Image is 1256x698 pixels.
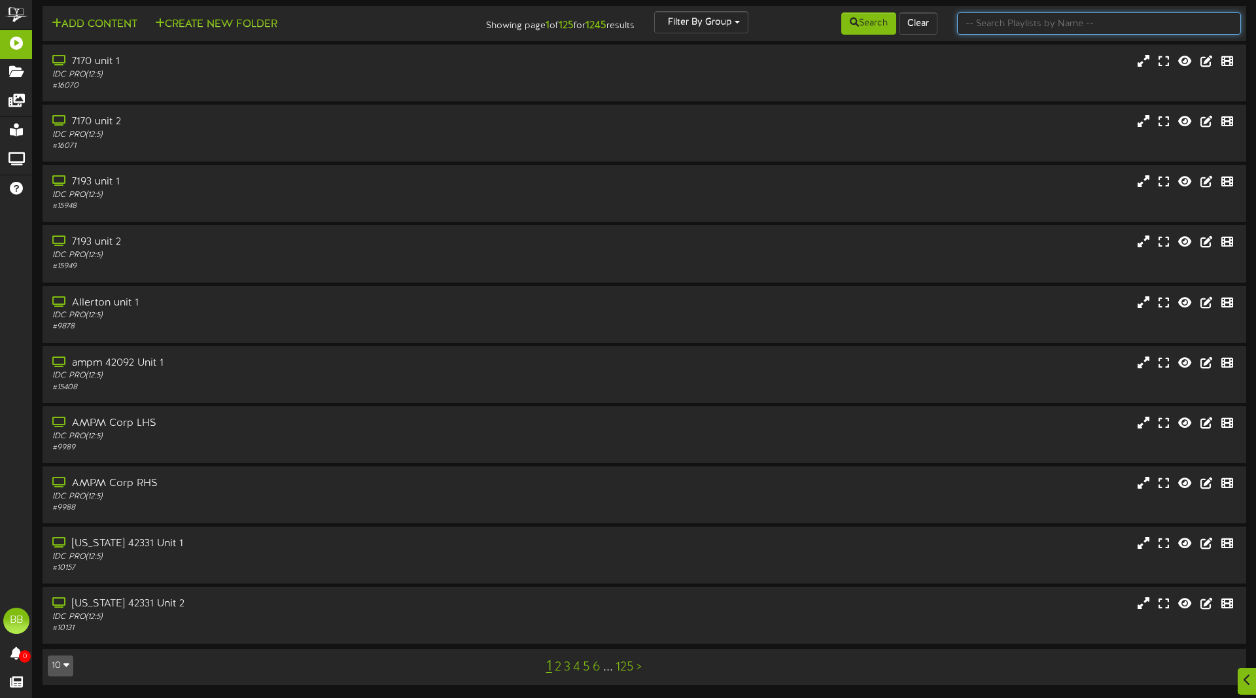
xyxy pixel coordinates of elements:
[637,660,642,674] a: >
[52,442,534,453] div: # 9989
[442,11,644,33] div: Showing page of for results
[52,296,534,311] div: Allerton unit 1
[48,16,141,33] button: Add Content
[52,175,534,190] div: 7193 unit 1
[52,597,534,612] div: [US_STATE] 42331 Unit 2
[546,658,552,675] a: 1
[573,660,580,674] a: 4
[52,141,534,152] div: # 16071
[559,20,574,31] strong: 125
[19,650,31,663] span: 0
[603,660,613,674] a: ...
[52,476,534,491] div: AMPM Corp RHS
[52,250,534,261] div: IDC PRO ( 12:5 )
[52,370,534,381] div: IDC PRO ( 12:5 )
[3,608,29,634] div: BB
[52,130,534,141] div: IDC PRO ( 12:5 )
[616,660,634,674] a: 125
[841,12,896,35] button: Search
[52,356,534,371] div: ampm 42092 Unit 1
[52,261,534,272] div: # 15949
[52,114,534,130] div: 7170 unit 2
[52,551,534,563] div: IDC PRO ( 12:5 )
[52,201,534,212] div: # 15948
[52,491,534,502] div: IDC PRO ( 12:5 )
[48,655,73,676] button: 10
[52,310,534,321] div: IDC PRO ( 12:5 )
[564,660,570,674] a: 3
[151,16,281,33] button: Create New Folder
[52,80,534,92] div: # 16070
[546,20,549,31] strong: 1
[593,660,601,674] a: 6
[52,54,534,69] div: 7170 unit 1
[583,660,590,674] a: 5
[52,623,534,634] div: # 10131
[52,69,534,80] div: IDC PRO ( 12:5 )
[52,235,534,250] div: 7193 unit 2
[52,502,534,514] div: # 9988
[899,12,937,35] button: Clear
[585,20,606,31] strong: 1245
[52,431,534,442] div: IDC PRO ( 12:5 )
[52,536,534,551] div: [US_STATE] 42331 Unit 1
[52,382,534,393] div: # 15408
[52,612,534,623] div: IDC PRO ( 12:5 )
[654,11,748,33] button: Filter By Group
[52,563,534,574] div: # 10157
[52,190,534,201] div: IDC PRO ( 12:5 )
[555,660,561,674] a: 2
[52,321,534,332] div: # 9878
[52,416,534,431] div: AMPM Corp LHS
[957,12,1241,35] input: -- Search Playlists by Name --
